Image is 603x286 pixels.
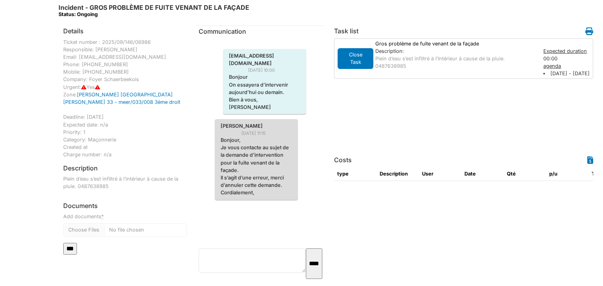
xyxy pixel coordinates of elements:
span: [DATE] 10:00 [248,67,281,74]
span: [PERSON_NAME] [215,122,269,130]
h6: Details [63,27,84,35]
div: Expected duration [543,47,592,55]
span: [EMAIL_ADDRESS][DOMAIN_NAME] [223,52,306,67]
div: 00:00 [539,47,596,78]
a: [PERSON_NAME] [GEOGRAPHIC_DATA][PERSON_NAME] 33 - meer/033/008 3ème droit [63,92,180,105]
li: [DATE] - [DATE] [543,70,592,77]
th: Date [461,167,504,181]
div: Gros problème de fuite venant de la façade [371,40,539,47]
p: Bonjour, [221,136,292,144]
p: Plein d’eau s’est infiltré à l’intérieur à cause de la pluie. 0487638985 [63,175,187,190]
p: Je vous contacte au sujet de la demande d’intervention pour la fuite venant de la façade. Il s’ag... [221,144,292,189]
div: Status: Ongoing [58,11,249,17]
p: Bien à vous, [PERSON_NAME] [229,96,300,111]
label: Add documents [63,213,104,220]
i: Work order [585,27,593,35]
p: Bonjour [229,73,300,81]
h6: Incident - GROS PROBLÈME DE FUITE VENANT DE LA FAÇADE [58,4,249,18]
div: agenda [543,62,592,70]
div: Ticket number : 2025/09/146/06986 Responsible: [PERSON_NAME] Email: [EMAIL_ADDRESS][DOMAIN_NAME] ... [63,38,187,159]
p: Plein d’eau s’est infiltré à l’intérieur à cause de la pluie. 0487638985 [375,55,535,70]
span: [DATE] 11:15 [241,130,272,137]
th: p/u [546,167,588,181]
h6: Task list [334,27,358,35]
th: Description [376,167,419,181]
th: Qté [504,167,546,181]
th: type [334,167,376,181]
h6: Description [63,165,98,172]
p: On essayera d’intervenir aujourd’hui ou demain. [229,81,300,96]
h6: Costs [334,156,352,164]
a: Close Task [338,54,373,62]
h6: Documents [63,202,187,210]
span: translation missing: en.todo.action.close_task [349,52,362,65]
p: Cordialement, [221,189,292,196]
div: Description: [375,47,535,55]
abbr: required [101,214,104,219]
span: translation missing: en.communication.communication [199,27,246,35]
th: User [419,167,461,181]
